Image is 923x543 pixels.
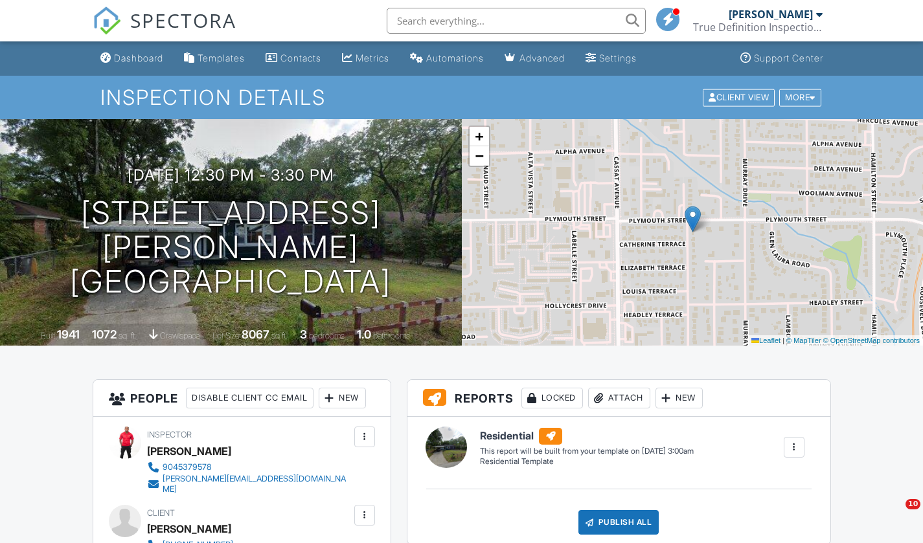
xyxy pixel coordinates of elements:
[280,52,321,63] div: Contacts
[300,327,307,341] div: 3
[242,327,269,341] div: 8067
[260,47,326,71] a: Contacts
[470,127,489,146] a: Zoom in
[426,52,484,63] div: Automations
[147,430,192,439] span: Inspector
[735,47,828,71] a: Support Center
[786,337,821,344] a: © MapTiler
[93,17,236,45] a: SPECTORA
[580,47,642,71] a: Settings
[475,128,483,144] span: +
[685,206,701,232] img: Marker
[879,499,910,530] iframe: Intercom live chat
[499,47,570,71] a: Advanced
[271,331,288,340] span: sq.ft.
[906,499,920,509] span: 10
[701,92,778,102] a: Client View
[357,327,371,341] div: 1.0
[655,388,703,408] div: New
[130,6,236,34] span: SPECTORA
[147,461,351,474] a: 9045379578
[480,456,694,467] div: Residential Template
[212,331,240,340] span: Lot Size
[729,8,813,21] div: [PERSON_NAME]
[588,388,650,408] div: Attach
[95,47,168,71] a: Dashboard
[57,327,80,341] div: 1941
[147,441,231,461] div: [PERSON_NAME]
[147,519,231,538] div: [PERSON_NAME]
[128,166,334,184] h3: [DATE] 12:30 pm - 3:30 pm
[779,89,821,106] div: More
[179,47,250,71] a: Templates
[470,146,489,166] a: Zoom out
[519,52,565,63] div: Advanced
[309,331,345,340] span: bedrooms
[823,337,920,344] a: © OpenStreetMap contributors
[693,21,823,34] div: True Definition Inspections Service
[521,388,583,408] div: Locked
[119,331,137,340] span: sq. ft.
[163,462,212,472] div: 9045379578
[754,52,823,63] div: Support Center
[751,337,781,344] a: Leaflet
[93,6,121,35] img: The Best Home Inspection Software - Spectora
[405,47,489,71] a: Automations (Basic)
[356,52,389,63] div: Metrics
[198,52,245,63] div: Templates
[703,89,775,106] div: Client View
[21,196,441,298] h1: [STREET_ADDRESS][PERSON_NAME] [GEOGRAPHIC_DATA]
[599,52,637,63] div: Settings
[475,148,483,164] span: −
[147,474,351,494] a: [PERSON_NAME][EMAIL_ADDRESS][DOMAIN_NAME]
[480,446,694,456] div: This report will be built from your template on [DATE] 3:00am
[480,428,694,445] h6: Residential
[163,474,351,494] div: [PERSON_NAME][EMAIL_ADDRESS][DOMAIN_NAME]
[160,331,200,340] span: crawlspace
[782,337,784,344] span: |
[92,327,117,341] div: 1072
[578,510,659,535] div: Publish All
[186,388,313,408] div: Disable Client CC Email
[100,86,822,109] h1: Inspection Details
[337,47,394,71] a: Metrics
[41,331,55,340] span: Built
[407,380,830,417] h3: Reports
[319,388,366,408] div: New
[114,52,163,63] div: Dashboard
[387,8,646,34] input: Search everything...
[93,380,391,417] h3: People
[373,331,410,340] span: bathrooms
[147,508,175,518] span: Client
